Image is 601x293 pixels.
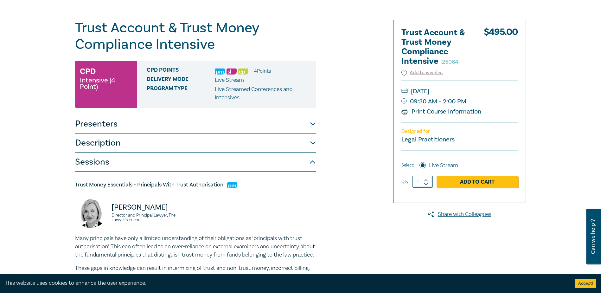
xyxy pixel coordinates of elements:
img: Jennie Pakula [75,196,107,228]
p: Many principals have only a limited understanding of their obligations as ‘principals with trust ... [75,234,316,259]
button: Add to wishlist [401,69,444,76]
span: Delivery Mode [147,76,215,84]
button: Accept cookies [575,279,596,288]
small: I25064 [440,58,458,66]
p: Designed for [401,128,518,134]
h1: Trust Account & Trust Money Compliance Intensive [75,20,316,53]
p: Live Streamed Conferences and Intensives [215,85,311,102]
label: Qty [401,178,408,185]
a: Add to Cart [437,176,518,188]
span: Select: [401,162,414,169]
span: Live Stream [215,76,244,84]
img: Ethics & Professional Responsibility [238,68,248,75]
span: CPD Points [147,67,215,75]
p: These gaps in knowledge can result in intermixing of trust and non-trust money, incorrect billing... [75,264,316,281]
small: [DATE] [401,86,518,96]
a: Print Course Information [401,107,482,116]
div: $ 495.00 [484,28,518,69]
a: Share with Colleagues [393,210,526,218]
button: Presenters [75,114,316,133]
h5: Trust Money Essentials - Principals With Trust Authorisation [75,181,316,189]
small: 09:30 AM - 2:00 PM [401,96,518,107]
label: Live Stream [429,161,458,170]
p: [PERSON_NAME] [112,202,192,212]
button: Description [75,133,316,153]
small: Director and Principal Lawyer, The Lawyer's Friend [112,213,192,222]
input: 1 [412,176,433,188]
button: Sessions [75,153,316,172]
img: Substantive Law [227,68,237,75]
span: Program type [147,85,215,102]
span: Can we help ? [590,212,596,261]
small: Intensive (4 Point) [80,77,132,90]
h3: CPD [80,66,96,77]
img: Practice Management & Business Skills [227,182,237,188]
li: 4 Point s [254,67,271,75]
div: This website uses cookies to enhance the user experience. [5,279,566,287]
h2: Trust Account & Trust Money Compliance Intensive [401,28,471,66]
small: Legal Practitioners [401,135,455,144]
img: Practice Management & Business Skills [215,68,225,75]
